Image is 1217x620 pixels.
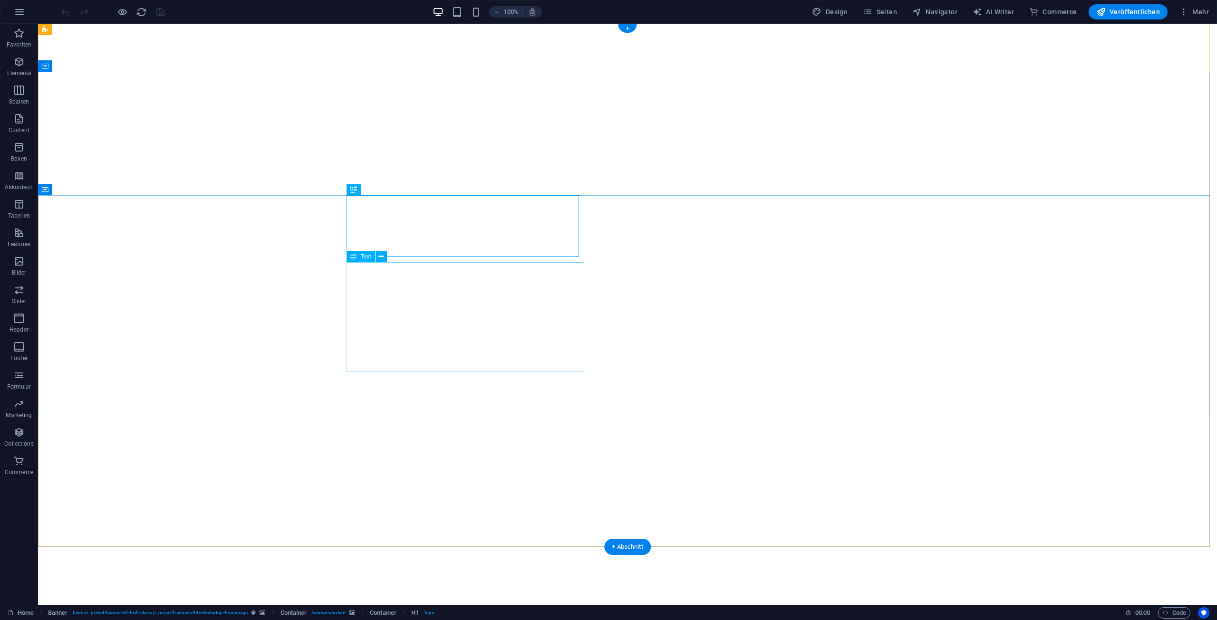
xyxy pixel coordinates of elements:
[808,4,851,19] div: Design (Strg+Alt+Y)
[9,98,29,105] p: Spalten
[8,607,34,619] a: Klick, um Auswahl aufzuheben. Doppelklick öffnet Seitenverwaltung
[10,326,29,334] p: Header
[808,4,851,19] button: Design
[1125,607,1150,619] h6: Session-Zeit
[12,297,27,305] p: Slider
[135,6,147,18] button: reload
[604,539,651,555] div: + Abschnitt
[48,607,435,619] nav: breadcrumb
[969,4,1018,19] button: AI Writer
[7,41,31,48] p: Favoriten
[8,240,30,248] p: Features
[973,7,1014,17] span: AI Writer
[251,610,256,615] i: Dieses Element ist ein anpassbares Preset
[71,607,248,619] span: . banner .preset-banner-v3-tech-startup .preset-banner-v3-tech-startup-homepage
[1179,7,1209,17] span: Mehr
[370,607,396,619] span: Klick zum Auswählen. Doppelklick zum Bearbeiten
[863,7,897,17] span: Seiten
[1198,607,1209,619] button: Usercentrics
[912,7,957,17] span: Navigator
[6,411,32,419] p: Marketing
[9,126,29,134] p: Content
[7,383,31,391] p: Formular
[349,610,355,615] i: Element verfügt über einen Hintergrund
[423,607,434,619] span: . logo
[48,607,68,619] span: Klick zum Auswählen. Doppelklick zum Bearbeiten
[8,212,30,219] p: Tabellen
[280,607,307,619] span: Klick zum Auswählen. Doppelklick zum Bearbeiten
[859,4,901,19] button: Seiten
[1175,4,1213,19] button: Mehr
[10,354,28,362] p: Footer
[489,6,523,18] button: 100%
[11,155,27,162] p: Boxen
[1162,607,1186,619] span: Code
[1142,609,1143,616] span: :
[136,7,147,18] i: Seite neu laden
[1089,4,1168,19] button: Veröffentlichen
[260,610,265,615] i: Element verfügt über einen Hintergrund
[528,8,537,16] i: Bei Größenänderung Zoomstufe automatisch an das gewählte Gerät anpassen.
[1096,7,1160,17] span: Veröffentlichen
[1029,7,1077,17] span: Commerce
[1158,607,1190,619] button: Code
[5,468,33,476] p: Commerce
[618,24,637,33] div: +
[361,254,371,259] span: Text
[5,183,33,191] p: Akkordeon
[4,440,33,448] p: Collections
[116,6,128,18] button: Klicke hier, um den Vorschau-Modus zu verlassen
[503,6,519,18] h6: 100%
[311,607,346,619] span: . banner-content
[908,4,961,19] button: Navigator
[7,69,31,77] p: Elemente
[1025,4,1081,19] button: Commerce
[1135,607,1150,619] span: 00 00
[12,269,27,277] p: Bilder
[812,7,848,17] span: Design
[411,607,419,619] span: Klick zum Auswählen. Doppelklick zum Bearbeiten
